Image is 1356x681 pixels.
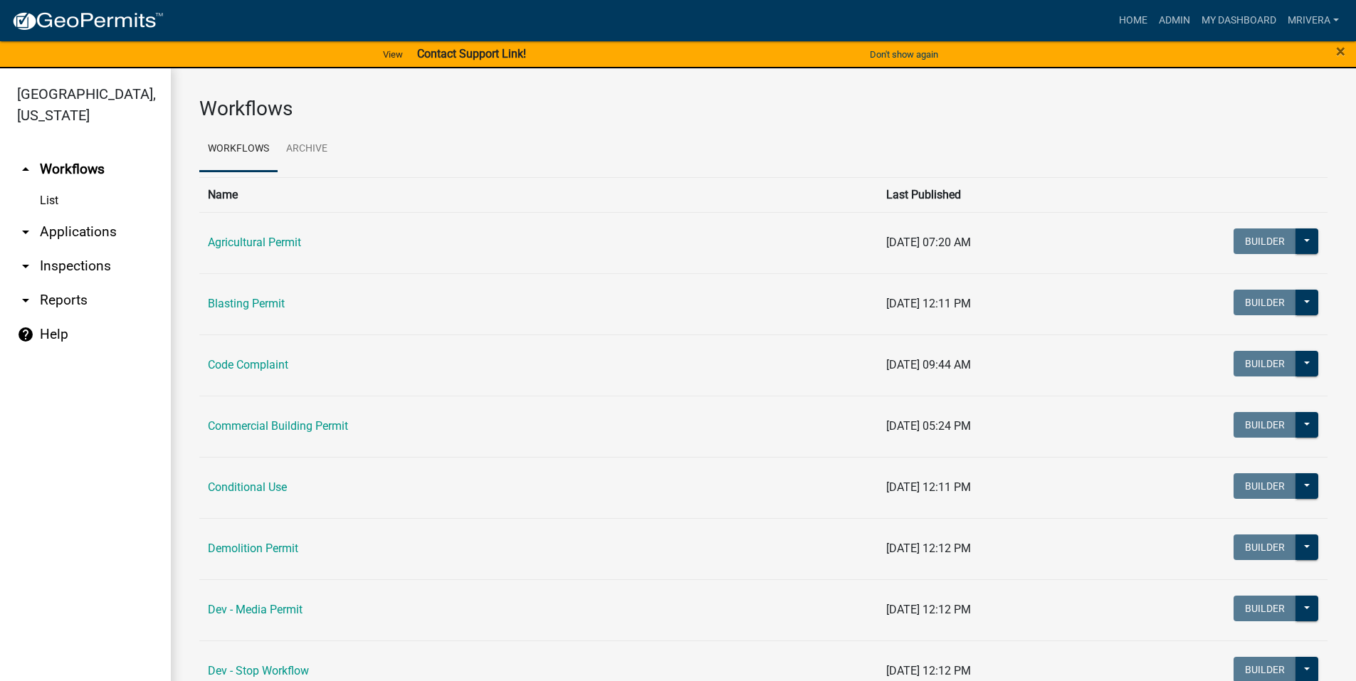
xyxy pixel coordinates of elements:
[199,127,278,172] a: Workflows
[208,480,287,494] a: Conditional Use
[1336,41,1345,61] span: ×
[864,43,944,66] button: Don't show again
[1196,7,1282,34] a: My Dashboard
[199,97,1328,121] h3: Workflows
[1282,7,1345,34] a: mrivera
[886,358,971,371] span: [DATE] 09:44 AM
[377,43,409,66] a: View
[1234,412,1296,438] button: Builder
[208,419,348,433] a: Commercial Building Permit
[1234,228,1296,254] button: Builder
[1234,290,1296,315] button: Builder
[886,297,971,310] span: [DATE] 12:11 PM
[417,47,526,60] strong: Contact Support Link!
[1234,534,1296,560] button: Builder
[1234,596,1296,621] button: Builder
[208,542,298,555] a: Demolition Permit
[208,603,303,616] a: Dev - Media Permit
[886,480,971,494] span: [DATE] 12:11 PM
[886,603,971,616] span: [DATE] 12:12 PM
[17,326,34,343] i: help
[17,292,34,309] i: arrow_drop_down
[1153,7,1196,34] a: Admin
[886,664,971,677] span: [DATE] 12:12 PM
[1113,7,1153,34] a: Home
[886,542,971,555] span: [DATE] 12:12 PM
[208,358,288,371] a: Code Complaint
[208,297,285,310] a: Blasting Permit
[17,161,34,178] i: arrow_drop_up
[278,127,336,172] a: Archive
[1234,351,1296,376] button: Builder
[17,258,34,275] i: arrow_drop_down
[208,664,309,677] a: Dev - Stop Workflow
[208,236,301,249] a: Agricultural Permit
[886,236,971,249] span: [DATE] 07:20 AM
[199,177,878,212] th: Name
[17,223,34,241] i: arrow_drop_down
[1336,43,1345,60] button: Close
[886,419,971,433] span: [DATE] 05:24 PM
[878,177,1101,212] th: Last Published
[1234,473,1296,499] button: Builder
